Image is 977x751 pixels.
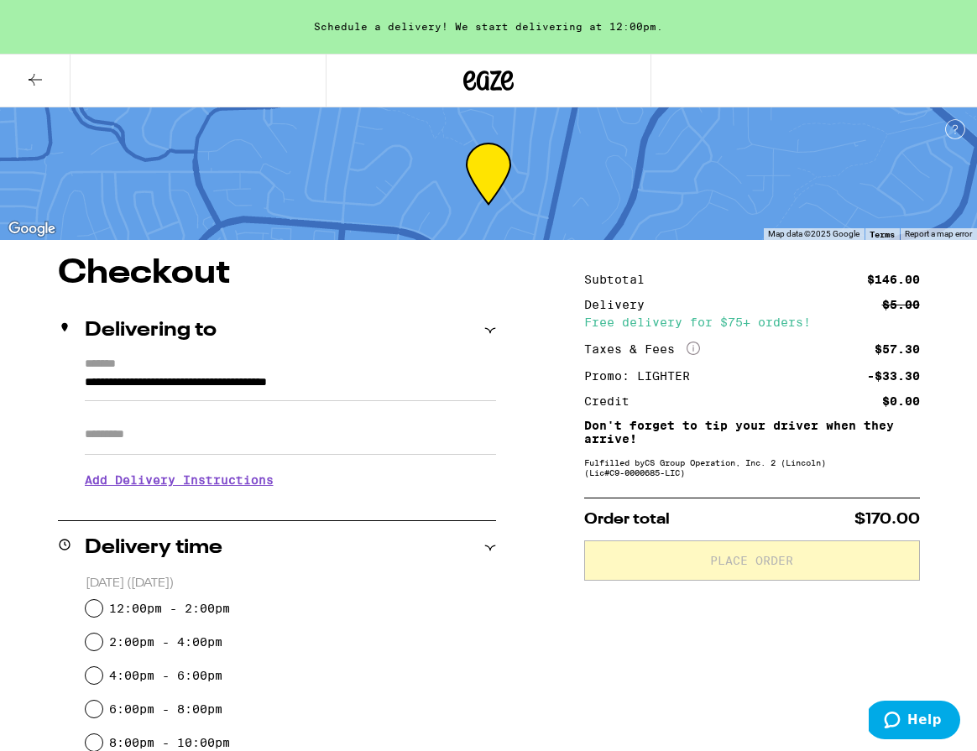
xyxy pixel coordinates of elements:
label: 6:00pm - 8:00pm [109,702,222,716]
div: Credit [584,395,641,407]
span: $170.00 [854,512,920,527]
h2: Delivery time [85,538,222,558]
div: Promo: LIGHTER [584,370,702,382]
h1: Checkout [58,257,496,290]
iframe: Opens a widget where you can find more information [869,701,960,743]
p: We'll contact you at [PHONE_NUMBER] when we arrive [85,499,496,513]
label: 4:00pm - 6:00pm [109,669,222,682]
div: $146.00 [867,274,920,285]
a: Report a map error [905,229,972,238]
div: Taxes & Fees [584,342,700,357]
img: Google [4,218,60,240]
label: 8:00pm - 10:00pm [109,736,230,749]
div: $57.30 [875,343,920,355]
p: Don't forget to tip your driver when they arrive! [584,419,920,446]
a: Open this area in Google Maps (opens a new window) [4,218,60,240]
label: 12:00pm - 2:00pm [109,602,230,615]
p: [DATE] ([DATE]) [86,576,496,592]
div: Free delivery for $75+ orders! [584,316,920,328]
div: -$33.30 [867,370,920,382]
button: Place Order [584,540,920,581]
div: $0.00 [882,395,920,407]
div: $5.00 [882,299,920,310]
span: Order total [584,512,670,527]
div: Fulfilled by CS Group Operation, Inc. 2 (Lincoln) (Lic# C9-0000685-LIC ) [584,457,920,477]
a: Terms [870,229,895,239]
span: Place Order [710,555,793,566]
div: Subtotal [584,274,656,285]
div: Delivery [584,299,656,310]
h3: Add Delivery Instructions [85,461,496,499]
label: 2:00pm - 4:00pm [109,635,222,649]
h2: Delivering to [85,321,217,341]
span: Map data ©2025 Google [768,229,859,238]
